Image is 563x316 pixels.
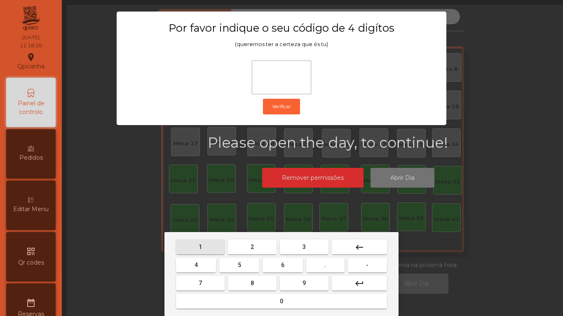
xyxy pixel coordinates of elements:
[303,244,306,250] span: 3
[366,262,368,268] span: -
[303,280,306,286] span: 9
[354,242,364,252] mat-icon: keyboard_backspace
[251,244,254,250] span: 2
[263,99,300,114] button: Verificar
[281,262,284,268] span: 6
[354,279,364,288] mat-icon: keyboard_return
[238,262,241,268] span: 5
[133,21,430,35] h3: Por favor indique o seu código de 4 digítos
[199,280,202,286] span: 7
[199,244,202,250] span: 1
[280,298,283,304] span: 0
[235,41,328,47] span: (queremos ter a certeza que és tu)
[324,262,326,268] span: .
[251,280,254,286] span: 8
[195,262,198,268] span: 4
